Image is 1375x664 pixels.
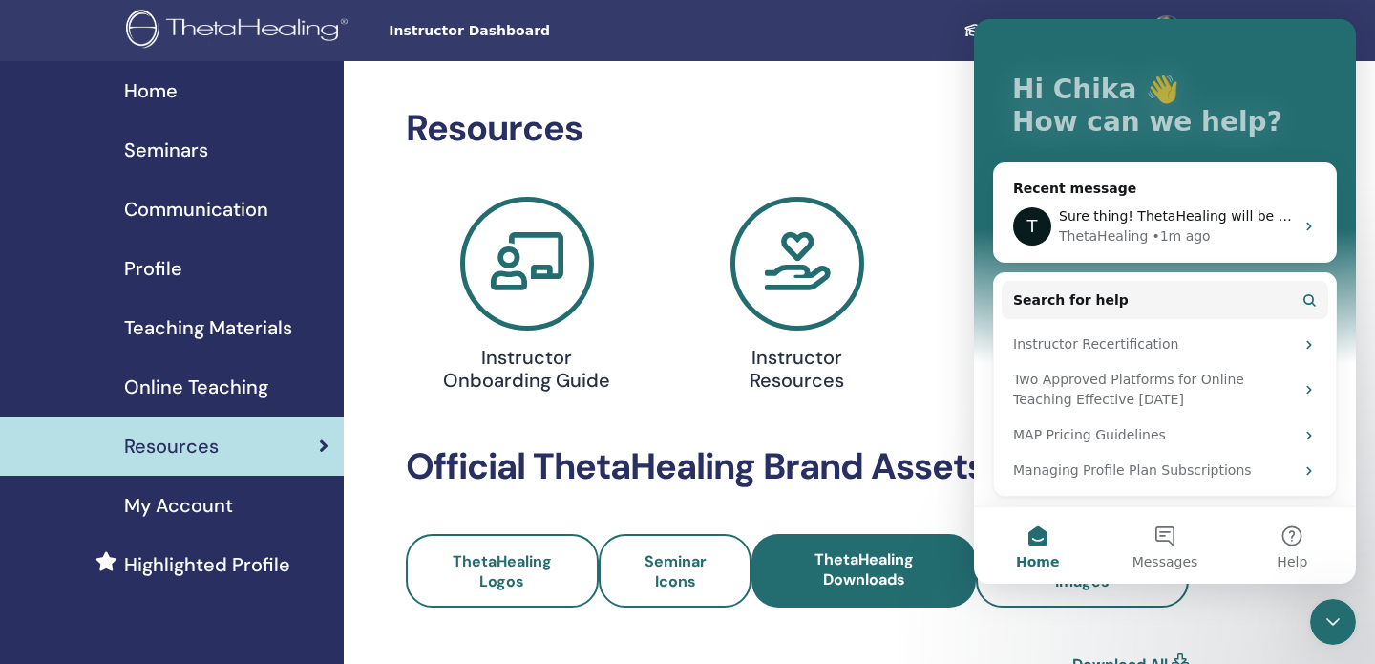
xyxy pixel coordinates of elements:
h4: Instructor Resources [710,346,884,392]
a: Instructor Onboarding Guide [403,197,650,399]
span: Seminars [124,136,208,164]
h4: Instructor Onboarding Guide [440,346,614,392]
button: Messages [127,488,254,565]
span: Instructor Dashboard [389,21,675,41]
span: Teaching Materials [124,313,292,342]
iframe: Intercom live chat [1310,599,1356,645]
button: Help [255,488,382,565]
span: My Account [124,491,233,520]
div: ThetaHealing [85,207,174,227]
span: Home [124,76,178,105]
a: Student Dashboard [948,13,1136,49]
span: Online Teaching [124,373,268,401]
span: Seminar Icons [645,551,707,591]
span: Sure thing! ThetaHealing will be back in 3 hours. [85,189,412,204]
span: Messages [159,536,224,549]
img: graduation-cap-white.svg [963,22,986,38]
span: ThetaHealing Logos [453,551,552,591]
div: MAP Pricing Guidelines [39,406,320,426]
span: Resources [124,432,219,461]
span: ThetaHealing Downloads [814,549,914,589]
a: Seminar Icons [599,534,752,608]
span: Profile [124,254,182,283]
span: Highlighted Profile [124,550,290,579]
div: Two Approved Platforms for Online Teaching Effective [DATE] [28,343,354,398]
div: Managing Profile Plan Subscriptions [28,434,354,469]
div: MAP Pricing Guidelines [28,398,354,434]
div: Two Approved Platforms for Online Teaching Effective [DATE] [39,351,320,391]
div: Instructor Recertification [39,315,320,335]
span: Home [42,536,85,549]
a: Instructor Resources [673,197,920,399]
a: ThetaHealing Downloads [751,534,976,608]
iframe: Intercom live chat [974,19,1356,584]
h2: Resources [406,107,1189,151]
div: Managing Profile Plan Subscriptions [39,441,320,461]
div: • 1m ago [178,207,236,227]
span: Search for help [39,271,155,291]
a: Help and Support Library [944,197,1192,399]
span: Help [303,536,333,549]
img: logo.png [126,10,354,53]
span: Communication [124,195,268,224]
h2: Official ThetaHealing Brand Assets [406,445,1189,489]
div: Instructor Recertification [28,308,354,343]
a: ThetaHealing Logos [406,534,599,608]
img: default.jpg [1152,15,1182,46]
button: Search for help [28,262,354,300]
